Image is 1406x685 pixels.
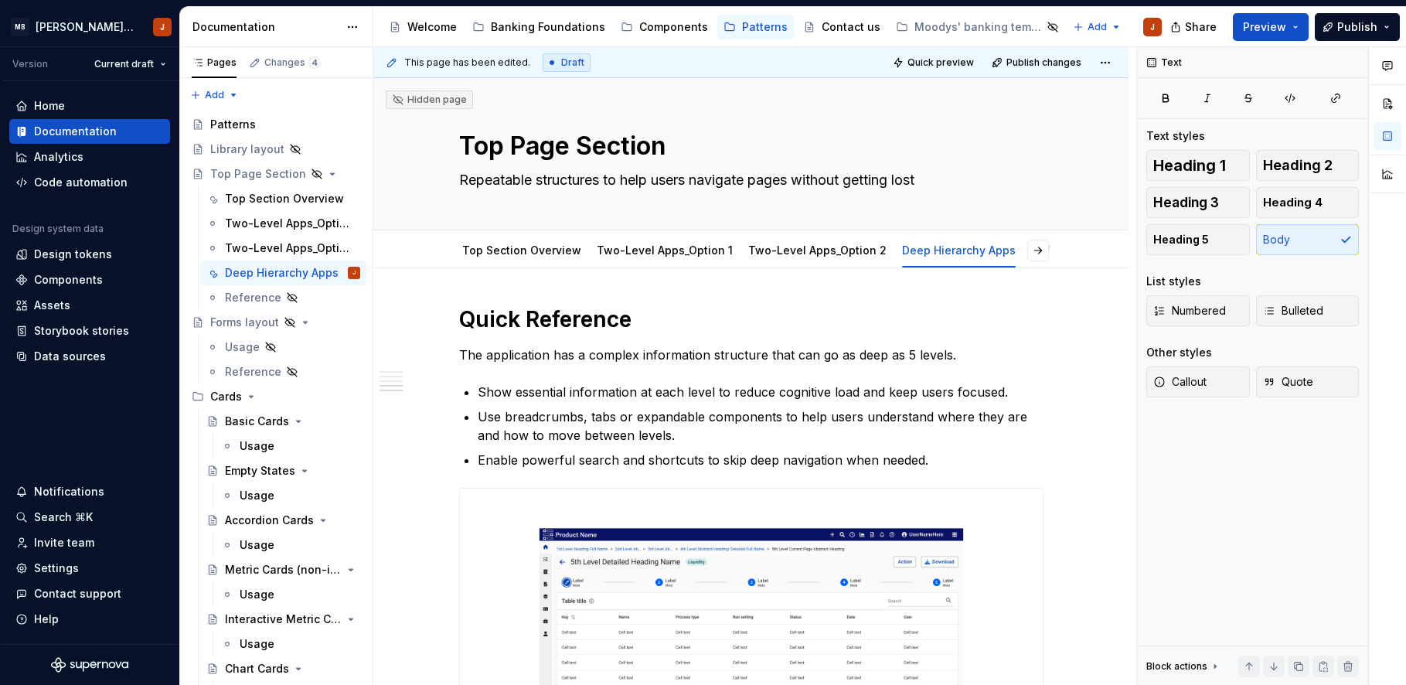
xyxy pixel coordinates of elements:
div: Assets [34,298,70,313]
div: Deep Hierarchy Apps [225,265,339,281]
div: Top Page Section [210,166,306,182]
a: Supernova Logo [51,657,128,673]
a: Reference [200,285,366,310]
button: Contact support [9,581,170,606]
textarea: Repeatable structures to help users navigate pages without getting lost [456,168,1040,193]
div: Search ⌘K [34,509,93,525]
button: Notifications [9,479,170,504]
a: Accordion Cards [200,508,366,533]
button: Help [9,607,170,632]
span: Callout [1153,374,1207,390]
a: Library layout [186,137,366,162]
button: Quote [1256,366,1360,397]
a: Usage [215,582,366,607]
a: Components [614,15,714,39]
a: Data sources [9,344,170,369]
a: Components [9,268,170,292]
a: Settings [9,556,170,581]
a: Patterns [186,112,366,137]
a: Metric Cards (non-interaction) [200,557,366,582]
p: The application has a complex information structure that can go as deep as 5 levels. [459,346,1043,364]
span: Preview [1243,19,1286,35]
a: Two-Level Apps_Option 2 [748,244,887,257]
div: Hidden page [392,94,467,106]
button: MB[PERSON_NAME] Banking Fusion Design SystemJ [3,10,176,43]
button: Numbered [1146,295,1250,326]
div: List styles [1146,274,1201,289]
a: Reference [200,360,366,384]
button: Preview [1233,13,1309,41]
a: Deep Hierarchy Apps [902,244,1016,257]
a: Deep Hierarchy AppsJ [200,261,366,285]
button: Publish changes [987,52,1088,73]
div: Reference [225,364,281,380]
a: Usage [200,335,366,360]
div: Usage [240,488,274,503]
div: Notifications [34,484,104,499]
a: Documentation [9,119,170,144]
div: Interactive Metric Cards [225,612,342,627]
button: Search ⌘K [9,505,170,530]
div: Two-Level Apps_Option 2 [742,233,893,266]
textarea: Top Page Section [456,128,1040,165]
div: Block actions [1146,660,1207,673]
a: Contact us [797,15,887,39]
div: Patterns [742,19,788,35]
button: Heading 2 [1256,150,1360,181]
span: 4 [308,56,321,69]
div: Documentation [192,19,339,35]
p: Show essential information at each level to reduce cognitive load and keep users focused. [478,383,1043,401]
div: Reference [1025,233,1094,266]
span: Draft [561,56,584,69]
div: Pages [192,56,237,69]
div: Block actions [1146,656,1221,677]
div: Library layout [210,141,284,157]
div: Contact us [822,19,880,35]
div: Welcome [407,19,457,35]
p: Enable powerful search and shortcuts to skip deep navigation when needed. [478,451,1043,469]
div: [PERSON_NAME] Banking Fusion Design System [36,19,134,35]
div: Data sources [34,349,106,364]
span: Bulleted [1263,303,1323,319]
div: Text styles [1146,128,1205,144]
a: Empty States [200,458,366,483]
a: Assets [9,293,170,318]
a: Top Section Overview [200,186,366,211]
div: Moodys' banking template [914,19,1042,35]
div: Patterns [210,117,256,132]
a: Basic Cards [200,409,366,434]
div: J [160,21,165,33]
div: Design tokens [34,247,112,262]
div: Forms layout [210,315,279,330]
a: Usage [215,483,366,508]
button: Heading 1 [1146,150,1250,181]
a: Patterns [717,15,794,39]
span: Heading 5 [1153,232,1209,247]
span: Heading 1 [1153,158,1226,173]
div: Usage [240,587,274,602]
div: Page tree [383,12,1065,43]
div: Usage [240,537,274,553]
a: Home [9,94,170,118]
div: Cards [186,384,366,409]
span: Quote [1263,374,1313,390]
span: This page has been edited. [404,56,530,69]
div: MB [11,18,29,36]
button: Bulleted [1256,295,1360,326]
a: Welcome [383,15,463,39]
div: Chart Cards [225,661,289,676]
div: Analytics [34,149,83,165]
span: Heading 2 [1263,158,1333,173]
div: Two-Level Apps_Option 1 [225,216,352,231]
div: Usage [240,438,274,454]
span: Share [1185,19,1217,35]
div: J [352,265,356,281]
div: Invite team [34,535,94,550]
div: Accordion Cards [225,513,314,528]
a: Usage [215,632,366,656]
a: Forms layout [186,310,366,335]
a: Two-Level Apps_Option 1 [597,244,733,257]
div: Other styles [1146,345,1212,360]
div: Two-Level Apps_Option 2 [225,240,352,256]
div: Top Section Overview [456,233,587,266]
